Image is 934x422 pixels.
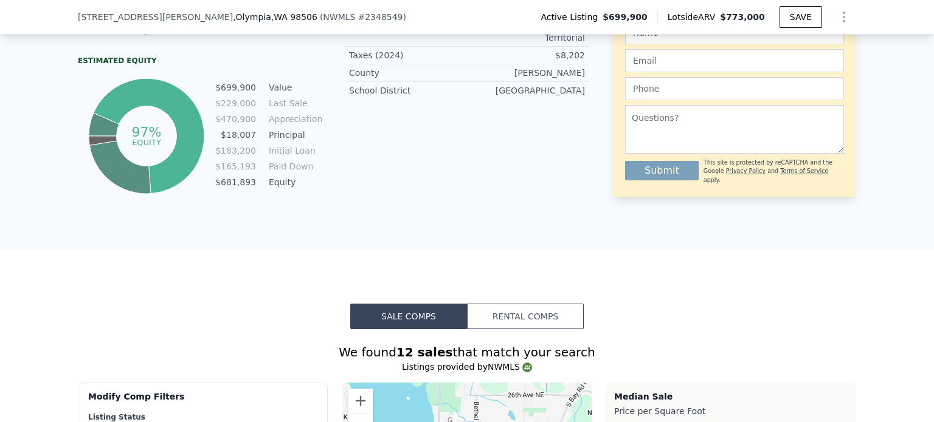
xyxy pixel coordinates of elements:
div: ( ) [320,11,406,23]
td: $470,900 [215,112,257,126]
td: Initial Loan [266,144,321,157]
span: NWMLS [323,12,355,22]
td: $681,893 [215,175,257,189]
span: # 2348549 [358,12,403,22]
span: $699,900 [603,11,648,23]
div: Taxes (2024) [349,49,467,61]
td: Value [266,81,321,94]
span: Lotside ARV [668,11,720,23]
td: Paid Down [266,160,321,173]
td: Appreciation [266,112,321,126]
div: [GEOGRAPHIC_DATA] [467,84,585,97]
div: [PERSON_NAME] [467,67,585,79]
span: [STREET_ADDRESS][PERSON_NAME] [78,11,233,23]
button: Sale Comps [350,304,467,329]
input: Email [625,49,844,72]
button: Show Options [832,5,856,29]
input: Phone [625,77,844,100]
tspan: equity [132,137,161,146]
button: SAVE [780,6,822,28]
div: Estimated Equity [78,56,321,66]
td: $165,193 [215,160,257,173]
a: Privacy Policy [726,168,766,174]
div: County [349,67,467,79]
span: $773,000 [720,12,765,22]
div: School District [349,84,467,97]
td: Principal [266,128,321,141]
div: Modify Comp Filters [88,390,317,412]
div: $8,202 [467,49,585,61]
button: Zoom in [348,389,373,413]
span: Active Listing [541,11,603,23]
img: NWMLS Logo [522,362,532,372]
strong: 12 sales [396,345,453,359]
div: We found that match your search [78,344,856,361]
td: $229,000 [215,97,257,110]
tspan: 97% [131,124,161,140]
div: Listings provided by NWMLS [78,361,856,373]
div: Median Sale [614,390,848,403]
div: Listing Status [88,412,317,422]
td: $699,900 [215,81,257,94]
div: This site is protected by reCAPTCHA and the Google and apply. [704,158,844,185]
td: $183,200 [215,144,257,157]
td: Last Sale [266,97,321,110]
span: , Olympia [233,11,317,23]
button: Rental Comps [467,304,584,329]
div: Price per Square Foot [614,403,848,420]
td: Equity [266,175,321,189]
a: Terms of Service [780,168,828,174]
button: Submit [625,161,699,180]
span: , WA 98506 [271,12,317,22]
td: $18,007 [215,128,257,141]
